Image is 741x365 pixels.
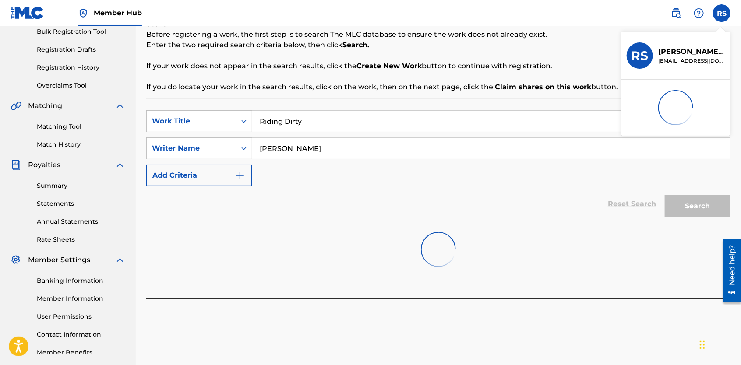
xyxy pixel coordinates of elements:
[37,276,125,285] a: Banking Information
[697,323,741,365] iframe: Chat Widget
[414,225,462,273] img: preloader
[11,160,21,170] img: Royalties
[694,8,704,18] img: help
[146,165,252,186] button: Add Criteria
[235,170,245,181] img: 9d2ae6d4665cec9f34b9.svg
[146,40,730,50] p: Enter the two required search criteria below, then click
[94,8,142,18] span: Member Hub
[667,4,685,22] a: Public Search
[716,235,741,306] iframe: Resource Center
[690,4,708,22] div: Help
[146,82,730,92] p: If you do locate your work in the search results, click on the work, then on the next page, click...
[37,181,125,190] a: Summary
[152,116,231,126] div: Work Title
[37,217,125,226] a: Annual Statements
[356,62,422,70] strong: Create New Work
[652,84,699,131] img: preloader
[671,8,681,18] img: search
[700,332,705,358] div: Drag
[495,83,591,91] strong: Claim shares on this work
[28,101,62,111] span: Matching
[37,81,125,90] a: Overclaims Tool
[37,348,125,357] a: Member Benefits
[28,255,90,265] span: Member Settings
[37,63,125,72] a: Registration History
[713,4,730,22] div: User Menu
[11,255,21,265] img: Member Settings
[37,199,125,208] a: Statements
[37,140,125,149] a: Match History
[37,330,125,339] a: Contact Information
[11,101,21,111] img: Matching
[37,312,125,321] a: User Permissions
[342,41,369,49] strong: Search.
[632,48,649,63] h3: RS
[146,110,730,221] form: Search Form
[658,46,725,57] p: Richelle Scott
[115,255,125,265] img: expand
[146,61,730,71] p: If your work does not appear in the search results, click the button to continue with registration.
[146,29,730,40] p: Before registering a work, the first step is to search The MLC database to ensure the work does n...
[115,160,125,170] img: expand
[37,122,125,131] a: Matching Tool
[152,143,231,154] div: Writer Name
[37,235,125,244] a: Rate Sheets
[37,294,125,303] a: Member Information
[28,160,60,170] span: Royalties
[11,7,44,19] img: MLC Logo
[78,8,88,18] img: Top Rightsholder
[37,45,125,54] a: Registration Drafts
[37,27,125,36] a: Bulk Registration Tool
[658,57,725,65] p: g3mini89@gmail.com
[115,101,125,111] img: expand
